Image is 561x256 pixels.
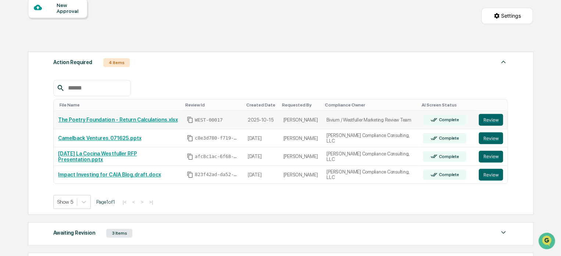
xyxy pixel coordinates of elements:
span: WEST-00017 [195,117,223,123]
td: [PERSON_NAME] Compliance Consulting, LLC [322,129,418,148]
button: Start new chat [125,59,134,67]
div: 4 Items [103,58,130,67]
div: 🗄️ [53,94,59,99]
a: [DATE] La Cocina Westfuller RFP Presentation.pptx [58,151,137,162]
img: caret [499,57,508,66]
div: Toggle SortBy [480,102,504,108]
a: Camelback Ventures.071625.pptx [58,135,141,141]
div: Start new chat [25,56,121,64]
div: Complete [437,172,459,177]
button: > [138,199,146,205]
span: c8e3d780-f719-41d7-84c3-a659409448a4 [195,135,239,141]
div: Action Required [53,57,92,67]
td: 2025-10-15 [243,111,279,129]
div: Toggle SortBy [185,102,240,108]
div: Toggle SortBy [282,102,319,108]
a: Impact Investing for CAIA Blog.draft.docx [58,172,161,178]
div: We're offline, we'll be back soon [25,64,96,70]
span: Attestations [61,93,91,100]
span: Data Lookup [15,107,46,114]
a: Powered byPylon [52,125,89,130]
div: 🖐️ [7,94,13,99]
td: [PERSON_NAME] [279,129,322,148]
div: New Approval [57,2,81,14]
span: Preclearance [15,93,47,100]
span: Page 1 of 1 [96,199,115,205]
img: caret [499,228,508,237]
div: Toggle SortBy [325,102,415,108]
img: 1746055101610-c473b297-6a78-478c-a979-82029cc54cd1 [7,56,21,70]
span: Pylon [73,125,89,130]
div: 3 Items [106,229,132,238]
span: Copy Id [187,171,193,178]
span: Copy Id [187,135,193,141]
td: [PERSON_NAME] [279,166,322,184]
td: [PERSON_NAME] Compliance Consulting, LLC [322,166,418,184]
td: [DATE] [243,129,279,148]
button: Settings [481,8,533,24]
span: Copy Id [187,116,193,123]
iframe: Open customer support [537,232,557,252]
a: 🔎Data Lookup [4,104,49,117]
button: Review [479,132,503,144]
div: Toggle SortBy [421,102,471,108]
p: How can we help? [7,15,134,27]
td: [DATE] [243,147,279,166]
td: [PERSON_NAME] Compliance Consulting, LLC [322,147,418,166]
div: 🔎 [7,108,13,113]
span: Copy Id [187,153,193,160]
button: < [130,199,137,205]
div: Complete [437,117,459,122]
a: 🖐️Preclearance [4,90,50,103]
a: The Poetry Foundation - Return Calculations.xlsx [58,117,178,123]
div: Complete [437,136,459,141]
div: Toggle SortBy [246,102,276,108]
a: 🗄️Attestations [50,90,94,103]
td: [PERSON_NAME] [279,111,322,129]
button: Review [479,151,503,162]
span: afc8c1ac-6f68-4627-999b-d97b3a6d8081 [195,154,239,159]
td: Bivium / Westfuller Marketing Review Team [322,111,418,129]
td: [PERSON_NAME] [279,147,322,166]
div: Complete [437,154,459,159]
button: Review [479,114,503,126]
td: [DATE] [243,166,279,184]
button: >| [147,199,155,205]
div: Awaiting Revision [53,228,95,238]
span: 823f42ad-da52-427a-bdfe-d3b490ef0764 [195,172,239,178]
div: Toggle SortBy [60,102,179,108]
button: |< [120,199,129,205]
button: Review [479,169,503,180]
